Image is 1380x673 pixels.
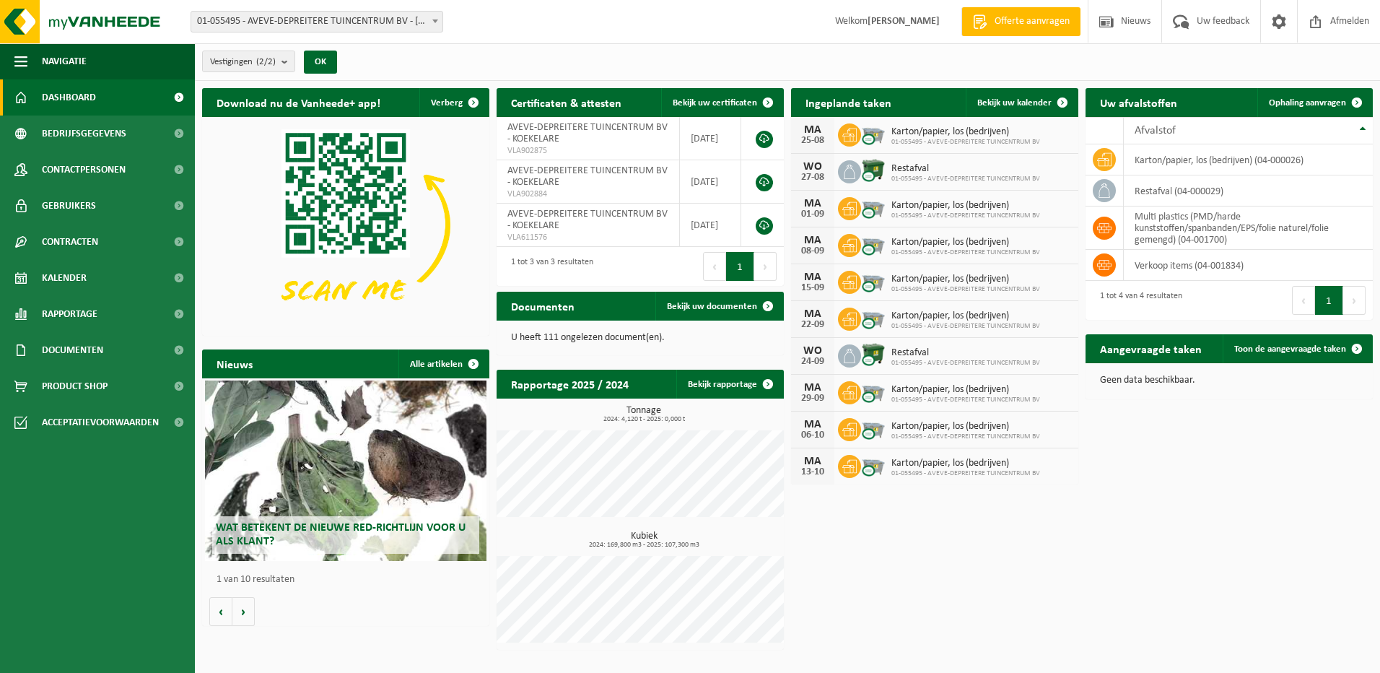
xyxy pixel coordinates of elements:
span: Contracten [42,224,98,260]
div: 29-09 [798,394,827,404]
img: WB-2500-CU [861,269,886,293]
span: Karton/papier, los (bedrijven) [891,274,1040,285]
span: Afvalstof [1135,125,1176,136]
span: Karton/papier, los (bedrijven) [891,200,1040,212]
span: 01-055495 - AVEVE-DEPREITERE TUINCENTRUM BV [891,248,1040,257]
a: Bekijk rapportage [676,370,782,399]
span: Bekijk uw certificaten [673,98,757,108]
span: 01-055495 - AVEVE-DEPREITERE TUINCENTRUM BV - KOEKELARE [191,12,442,32]
a: Offerte aanvragen [961,7,1080,36]
span: Contactpersonen [42,152,126,188]
span: Karton/papier, los (bedrijven) [891,311,1040,322]
div: 24-09 [798,357,827,367]
img: WB-2500-CU [861,305,886,330]
span: VLA611576 [507,232,668,243]
button: OK [304,51,337,74]
span: Bekijk uw kalender [977,98,1052,108]
div: MA [798,308,827,320]
h2: Nieuws [202,349,267,378]
p: U heeft 111 ongelezen document(en). [511,333,769,343]
span: AVEVE-DEPREITERE TUINCENTRUM BV - KOEKELARE [507,122,668,144]
div: MA [798,272,827,283]
span: 2024: 4,120 t - 2025: 0,000 t [504,416,784,423]
span: 01-055495 - AVEVE-DEPREITERE TUINCENTRUM BV [891,396,1040,404]
span: Karton/papier, los (bedrijven) [891,237,1040,248]
h2: Certificaten & attesten [497,88,636,116]
span: Acceptatievoorwaarden [42,404,159,440]
div: 15-09 [798,283,827,293]
img: WB-2500-CU [861,195,886,220]
div: MA [798,456,827,467]
td: verkoop items (04-001834) [1124,250,1373,281]
span: Karton/papier, los (bedrijven) [891,384,1040,396]
div: MA [798,419,827,430]
div: 01-09 [798,209,827,220]
span: Karton/papier, los (bedrijven) [891,126,1040,138]
div: MA [798,382,827,394]
h2: Rapportage 2025 / 2024 [497,370,643,398]
span: Bedrijfsgegevens [42,116,126,152]
img: WB-2500-CU [861,232,886,256]
span: Restafval [891,347,1040,359]
span: VLA902875 [507,145,668,157]
span: 01-055495 - AVEVE-DEPREITERE TUINCENTRUM BV [891,359,1040,368]
div: 27-08 [798,173,827,183]
span: 01-055495 - AVEVE-DEPREITERE TUINCENTRUM BV [891,285,1040,294]
span: Restafval [891,163,1040,175]
a: Bekijk uw kalender [966,88,1077,117]
span: Documenten [42,332,103,368]
td: [DATE] [680,204,741,247]
span: Navigatie [42,43,87,79]
button: Previous [1292,286,1315,315]
div: 22-09 [798,320,827,330]
span: VLA902884 [507,188,668,200]
span: Ophaling aanvragen [1269,98,1346,108]
img: WB-2500-CU [861,121,886,146]
span: Dashboard [42,79,96,116]
a: Ophaling aanvragen [1257,88,1371,117]
div: 1 tot 4 van 4 resultaten [1093,285,1182,316]
span: Karton/papier, los (bedrijven) [891,458,1040,469]
span: Offerte aanvragen [991,14,1073,29]
img: WB-1100-CU [861,342,886,367]
a: Toon de aangevraagde taken [1223,334,1371,363]
td: karton/papier, los (bedrijven) (04-000026) [1124,144,1373,175]
span: Toon de aangevraagde taken [1234,344,1346,354]
span: 2024: 169,800 m3 - 2025: 107,300 m3 [504,542,784,549]
p: 1 van 10 resultaten [217,575,482,585]
span: Wat betekent de nieuwe RED-richtlijn voor u als klant? [216,522,466,547]
span: 01-055495 - AVEVE-DEPREITERE TUINCENTRUM BV [891,175,1040,183]
button: Verberg [419,88,488,117]
h2: Documenten [497,292,589,320]
div: WO [798,345,827,357]
span: Kalender [42,260,87,296]
div: 08-09 [798,246,827,256]
button: Next [754,252,777,281]
span: 01-055495 - AVEVE-DEPREITERE TUINCENTRUM BV [891,469,1040,478]
span: 01-055495 - AVEVE-DEPREITERE TUINCENTRUM BV - KOEKELARE [191,11,443,32]
td: multi plastics (PMD/harde kunststoffen/spanbanden/EPS/folie naturel/folie gemengd) (04-001700) [1124,207,1373,250]
a: Bekijk uw certificaten [661,88,782,117]
span: AVEVE-DEPREITERE TUINCENTRUM BV - KOEKELARE [507,209,668,231]
img: WB-2500-CU [861,379,886,404]
span: 01-055495 - AVEVE-DEPREITERE TUINCENTRUM BV [891,433,1040,441]
button: Vorige [209,597,232,626]
h2: Download nu de Vanheede+ app! [202,88,395,116]
a: Wat betekent de nieuwe RED-richtlijn voor u als klant? [205,381,486,561]
h2: Aangevraagde taken [1086,334,1216,362]
span: Vestigingen [210,51,276,73]
span: 01-055495 - AVEVE-DEPREITERE TUINCENTRUM BV [891,322,1040,331]
span: Bekijk uw documenten [667,302,757,311]
div: 1 tot 3 van 3 resultaten [504,251,593,282]
button: 1 [726,252,754,281]
h3: Kubiek [504,531,784,549]
img: WB-2500-CU [861,453,886,477]
div: 06-10 [798,430,827,440]
span: 01-055495 - AVEVE-DEPREITERE TUINCENTRUM BV [891,138,1040,147]
count: (2/2) [256,57,276,66]
img: Download de VHEPlus App [202,117,489,333]
span: Product Shop [42,368,108,404]
span: Karton/papier, los (bedrijven) [891,421,1040,433]
div: MA [798,235,827,246]
td: [DATE] [680,117,741,160]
